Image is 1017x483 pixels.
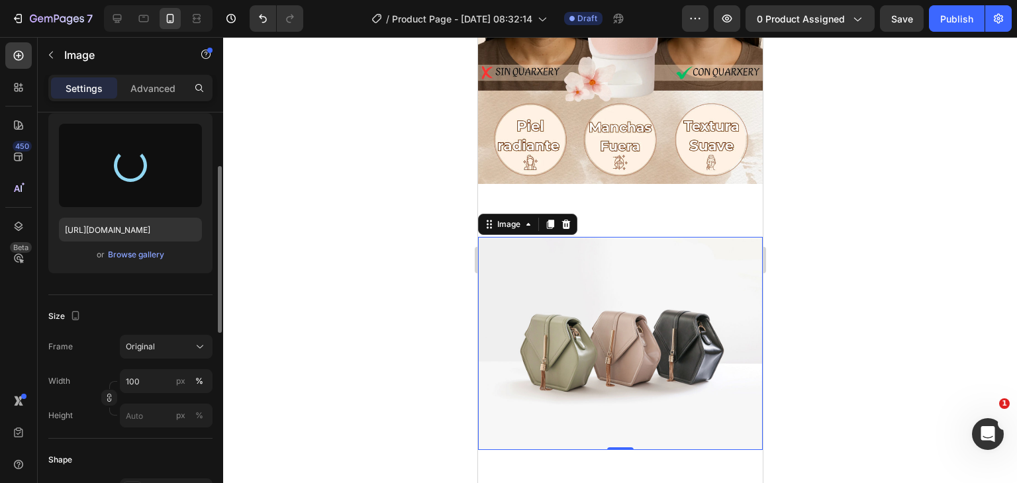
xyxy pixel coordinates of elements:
[392,12,532,26] span: Product Page - [DATE] 08:32:14
[108,249,164,261] div: Browse gallery
[66,81,103,95] p: Settings
[195,410,203,421] div: %
[120,404,213,427] input: px%
[48,341,73,353] label: Frame
[48,410,73,421] label: Height
[191,408,207,423] button: px
[130,81,175,95] p: Advanced
[173,408,189,423] button: %
[126,341,155,353] span: Original
[929,5,985,32] button: Publish
[940,12,973,26] div: Publish
[48,454,72,466] div: Shape
[880,5,924,32] button: Save
[746,5,875,32] button: 0 product assigned
[191,373,207,389] button: px
[891,13,913,24] span: Save
[48,375,70,387] label: Width
[972,418,1004,450] iframe: Intercom live chat
[97,247,105,263] span: or
[87,11,93,26] p: 7
[386,12,389,26] span: /
[48,308,83,326] div: Size
[577,13,597,24] span: Draft
[195,375,203,387] div: %
[478,37,763,483] iframe: Design area
[13,141,32,152] div: 450
[120,369,213,393] input: px%
[107,248,165,261] button: Browse gallery
[999,398,1010,409] span: 1
[176,375,185,387] div: px
[176,410,185,421] div: px
[250,5,303,32] div: Undo/Redo
[5,5,99,32] button: 7
[10,242,32,253] div: Beta
[757,12,845,26] span: 0 product assigned
[173,373,189,389] button: %
[59,218,202,241] input: https://example.com/image.jpg
[120,335,213,359] button: Original
[64,47,177,63] p: Image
